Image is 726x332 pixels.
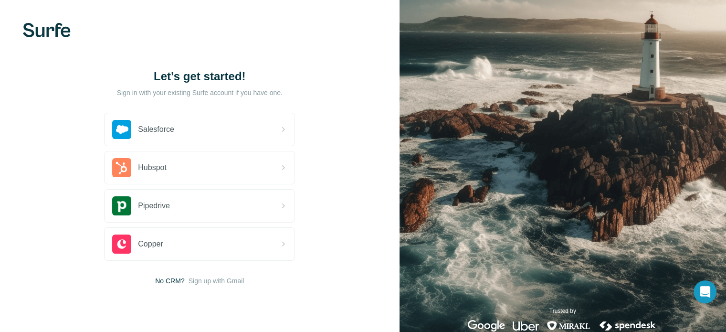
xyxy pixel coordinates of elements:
img: Surfe's logo [23,23,71,37]
div: Open Intercom Messenger [694,280,716,303]
span: Salesforce [138,124,174,135]
img: hubspot's logo [112,158,131,177]
img: mirakl's logo [547,320,590,332]
p: Trusted by [549,307,576,315]
img: salesforce's logo [112,120,131,139]
p: Sign in with your existing Surfe account if you have one. [117,88,283,97]
img: spendesk's logo [598,320,657,332]
img: pipedrive's logo [112,196,131,215]
img: copper's logo [112,235,131,254]
button: Sign up with Gmail [189,276,244,286]
span: Pipedrive [138,200,170,212]
span: No CRM? [155,276,184,286]
img: uber's logo [513,320,539,332]
h1: Let’s get started! [104,69,295,84]
span: Hubspot [138,162,167,173]
img: google's logo [468,320,505,332]
span: Copper [138,238,163,250]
